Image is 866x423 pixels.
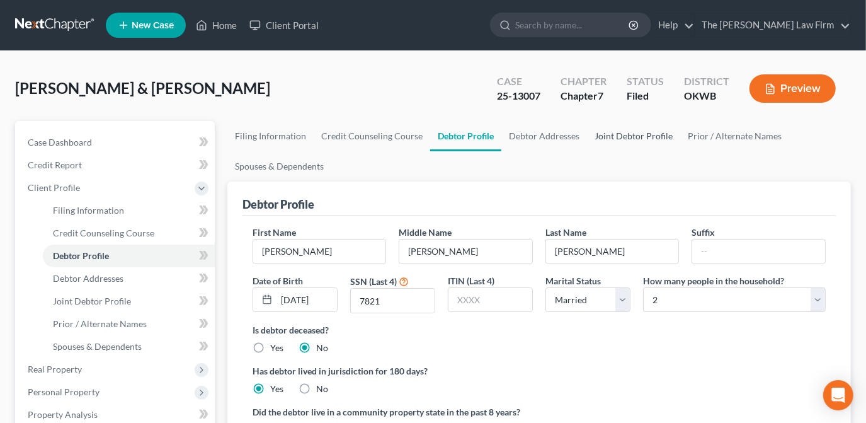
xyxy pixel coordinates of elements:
span: Credit Report [28,159,82,170]
a: Case Dashboard [18,131,215,154]
a: Debtor Profile [430,121,501,151]
label: No [316,383,328,395]
span: Joint Debtor Profile [53,296,131,306]
label: How many people in the household? [643,274,784,287]
span: Spouses & Dependents [53,341,142,352]
span: 7 [598,90,603,101]
span: Credit Counseling Course [53,228,154,238]
label: No [316,342,328,354]
input: XXXX [448,288,532,312]
a: Filing Information [43,199,215,222]
label: Yes [270,383,283,395]
a: Debtor Addresses [501,121,587,151]
div: 25-13007 [497,89,540,103]
span: New Case [132,21,174,30]
a: Prior / Alternate Names [43,313,215,335]
input: Search by name... [515,13,630,37]
label: SSN (Last 4) [350,275,397,288]
div: Debtor Profile [242,197,314,212]
a: Filing Information [227,121,314,151]
span: Real Property [28,364,82,374]
span: Filing Information [53,205,124,216]
div: Open Intercom Messenger [823,380,853,410]
div: Chapter [561,74,607,89]
a: Debtor Profile [43,245,215,267]
label: First Name [253,226,296,239]
a: Debtor Addresses [43,267,215,290]
label: Has debtor lived in jurisdiction for 180 days? [253,364,826,378]
a: Joint Debtor Profile [587,121,680,151]
label: Suffix [692,226,715,239]
a: Joint Debtor Profile [43,290,215,313]
div: Status [627,74,664,89]
a: The [PERSON_NAME] Law Firm [695,14,850,37]
a: Home [190,14,243,37]
a: Help [652,14,694,37]
a: Credit Report [18,154,215,177]
input: MM/DD/YYYY [276,288,337,312]
span: Debtor Addresses [53,273,123,284]
label: Did the debtor live in a community property state in the past 8 years? [253,405,826,419]
input: M.I [399,240,532,264]
a: Prior / Alternate Names [680,121,789,151]
input: XXXX [351,289,435,313]
input: -- [692,240,825,264]
a: Credit Counseling Course [314,121,430,151]
label: Is debtor deceased? [253,323,826,337]
div: OKWB [684,89,729,103]
label: Marital Status [545,274,601,287]
label: ITIN (Last 4) [448,274,494,287]
span: Client Profile [28,182,80,193]
div: Chapter [561,89,607,103]
a: Credit Counseling Course [43,222,215,245]
span: [PERSON_NAME] & [PERSON_NAME] [15,79,270,97]
label: Last Name [545,226,586,239]
a: Client Portal [243,14,325,37]
button: Preview [749,74,836,103]
a: Spouses & Dependents [227,151,331,182]
div: Case [497,74,540,89]
div: District [684,74,729,89]
input: -- [253,240,386,264]
span: Property Analysis [28,409,98,420]
span: Debtor Profile [53,250,109,261]
label: Yes [270,342,283,354]
label: Date of Birth [253,274,303,287]
label: Middle Name [399,226,452,239]
span: Personal Property [28,386,100,397]
input: -- [546,240,679,264]
div: Filed [627,89,664,103]
span: Prior / Alternate Names [53,318,147,329]
a: Spouses & Dependents [43,335,215,358]
span: Case Dashboard [28,137,92,148]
